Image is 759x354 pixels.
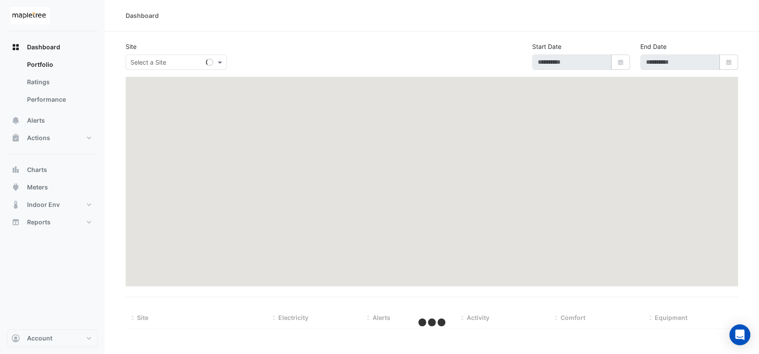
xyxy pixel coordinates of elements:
span: Comfort [561,314,585,321]
app-icon: Alerts [11,116,20,125]
button: Account [7,330,98,347]
div: Dashboard [7,56,98,112]
a: Performance [20,91,98,108]
button: Actions [7,129,98,147]
app-icon: Actions [11,134,20,142]
span: Dashboard [27,43,60,52]
label: Start Date [532,42,561,51]
span: Activity [466,314,489,321]
span: Charts [27,165,47,174]
span: Reports [27,218,51,227]
button: Meters [7,179,98,196]
span: Meters [27,183,48,192]
a: Ratings [20,73,98,91]
app-icon: Reports [11,218,20,227]
app-icon: Meters [11,183,20,192]
button: Charts [7,161,98,179]
a: Portfolio [20,56,98,73]
span: Alerts [373,314,390,321]
span: Site [137,314,148,321]
img: Company Logo [10,7,50,24]
span: Actions [27,134,50,142]
div: Open Intercom Messenger [729,324,750,345]
app-icon: Indoor Env [11,200,20,209]
app-icon: Dashboard [11,43,20,52]
span: Alerts [27,116,45,125]
button: Alerts [7,112,98,129]
span: Account [27,334,52,343]
span: Electricity [278,314,308,321]
button: Dashboard [7,38,98,56]
label: Site [126,42,137,51]
button: Indoor Env [7,196,98,213]
button: Reports [7,213,98,231]
span: Indoor Env [27,200,60,209]
div: Dashboard [126,11,159,20]
span: Equipment [655,314,687,321]
label: End Date [640,42,667,51]
app-icon: Charts [11,165,20,174]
